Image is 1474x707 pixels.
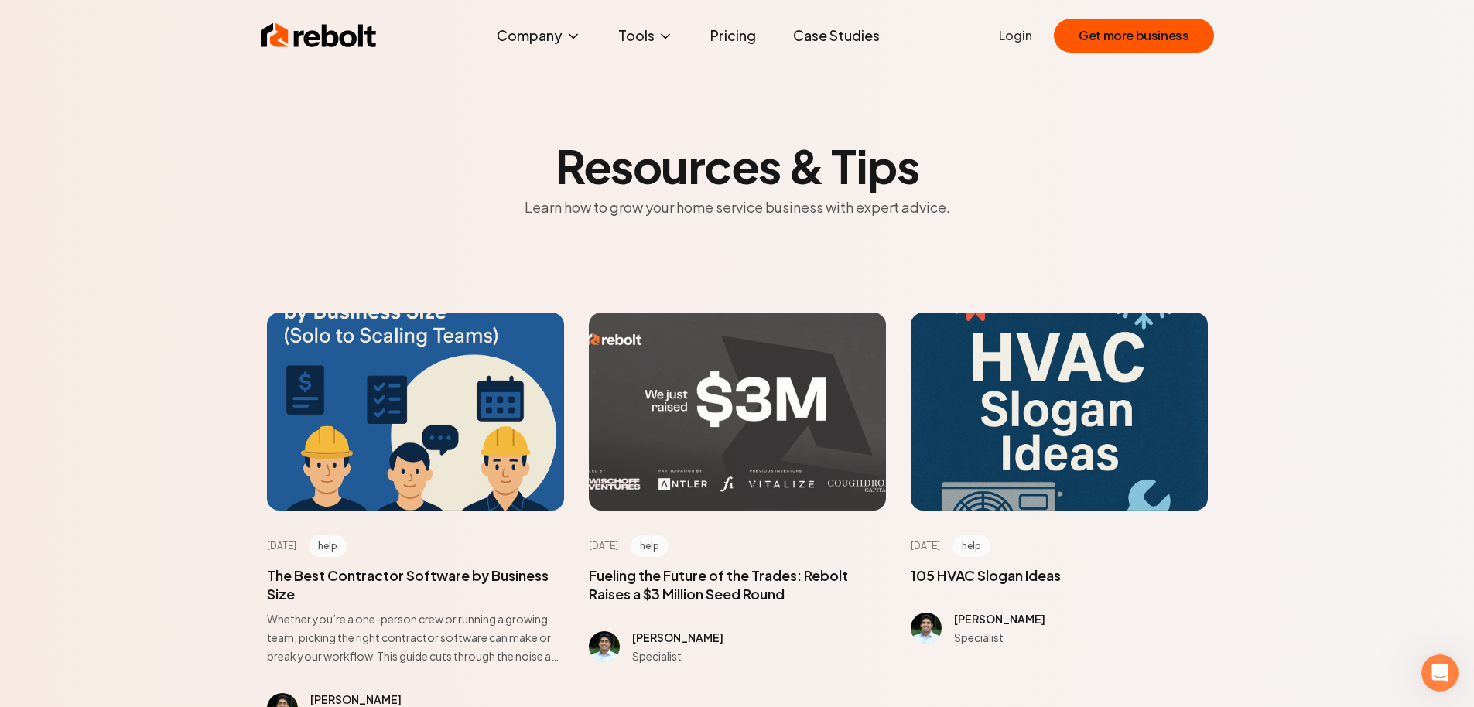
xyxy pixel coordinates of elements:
[477,195,997,220] p: Learn how to grow your home service business with expert advice.
[606,20,686,51] button: Tools
[1054,19,1213,53] button: Get more business
[631,535,669,557] span: help
[267,566,549,603] a: The Best Contractor Software by Business Size
[999,26,1032,45] a: Login
[484,20,593,51] button: Company
[310,692,402,706] span: [PERSON_NAME]
[309,535,347,557] span: help
[952,535,990,557] span: help
[781,20,892,51] a: Case Studies
[1421,654,1459,692] iframe: Intercom live chat
[911,566,1061,584] a: 105 HVAC Slogan Ideas
[589,540,618,552] time: [DATE]
[954,612,1045,626] span: [PERSON_NAME]
[267,540,296,552] time: [DATE]
[477,142,997,189] h2: Resources & Tips
[698,20,768,51] a: Pricing
[911,540,940,552] time: [DATE]
[589,566,848,603] a: Fueling the Future of the Trades: Rebolt Raises a $3 Million Seed Round
[632,630,723,644] span: [PERSON_NAME]
[261,20,377,51] img: Rebolt Logo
